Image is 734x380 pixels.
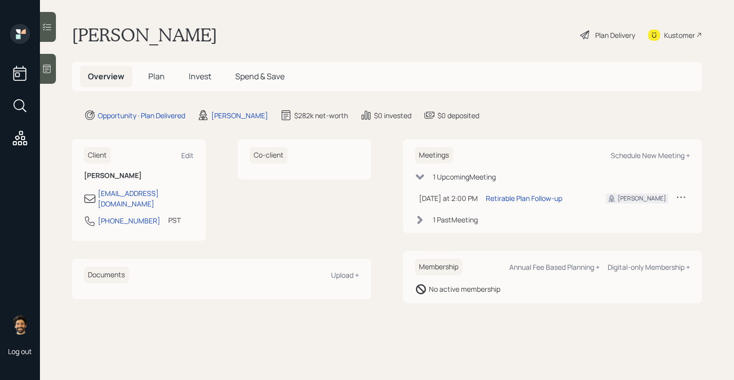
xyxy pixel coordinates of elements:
[415,147,453,164] h6: Meetings
[84,267,129,283] h6: Documents
[433,214,478,225] div: 1 Past Meeting
[250,147,288,164] h6: Co-client
[429,284,500,294] div: No active membership
[433,172,496,182] div: 1 Upcoming Meeting
[72,24,217,46] h1: [PERSON_NAME]
[98,215,160,226] div: [PHONE_NUMBER]
[88,71,124,82] span: Overview
[419,193,478,203] div: [DATE] at 2:00 PM
[595,30,635,40] div: Plan Delivery
[189,71,211,82] span: Invest
[211,110,268,121] div: [PERSON_NAME]
[374,110,411,121] div: $0 invested
[8,347,32,356] div: Log out
[437,110,479,121] div: $0 deposited
[618,194,666,203] div: [PERSON_NAME]
[608,262,690,272] div: Digital-only Membership +
[98,110,185,121] div: Opportunity · Plan Delivered
[84,172,194,180] h6: [PERSON_NAME]
[509,262,600,272] div: Annual Fee Based Planning +
[148,71,165,82] span: Plan
[181,151,194,160] div: Edit
[10,315,30,335] img: eric-schwartz-headshot.png
[486,193,562,203] div: Retirable Plan Follow-up
[235,71,285,82] span: Spend & Save
[98,188,194,209] div: [EMAIL_ADDRESS][DOMAIN_NAME]
[168,215,181,225] div: PST
[331,270,359,280] div: Upload +
[611,151,690,160] div: Schedule New Meeting +
[294,110,348,121] div: $282k net-worth
[84,147,111,164] h6: Client
[415,259,462,275] h6: Membership
[664,30,695,40] div: Kustomer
